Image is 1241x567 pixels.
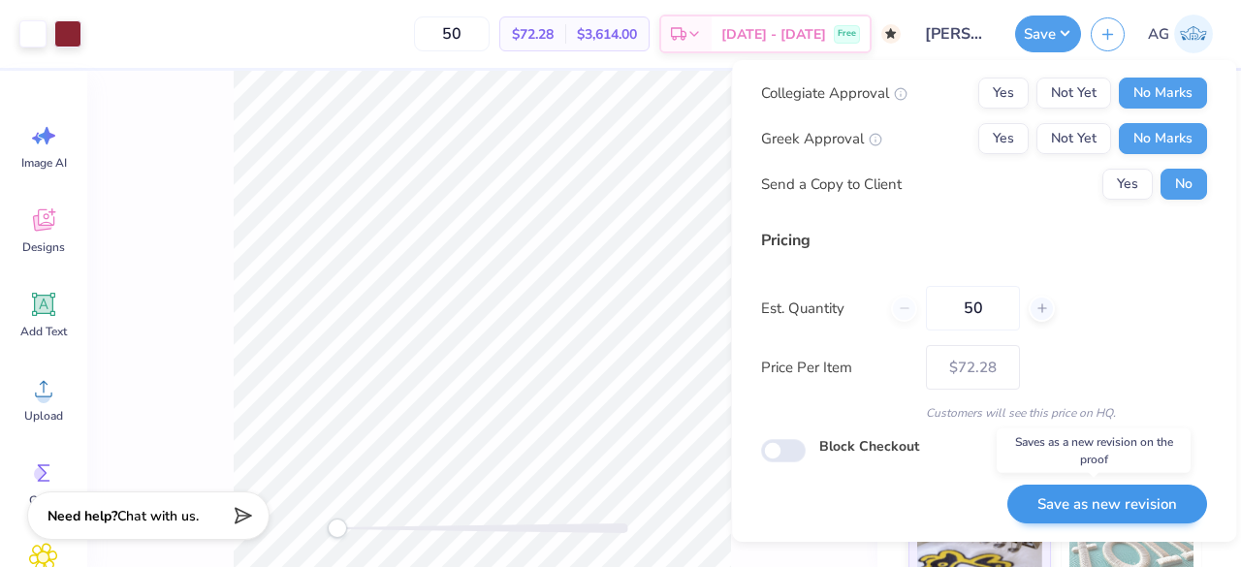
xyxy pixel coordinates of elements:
[1119,78,1207,109] button: No Marks
[1174,15,1213,53] img: Akshika Gurao
[761,173,902,196] div: Send a Copy to Client
[577,24,637,45] span: $3,614.00
[1015,16,1081,52] button: Save
[1139,15,1222,53] a: AG
[1007,485,1207,524] button: Save as new revision
[926,286,1020,331] input: – –
[1036,78,1111,109] button: Not Yet
[838,27,856,41] span: Free
[910,15,1005,53] input: Untitled Design
[721,24,826,45] span: [DATE] - [DATE]
[1119,123,1207,154] button: No Marks
[819,436,919,457] label: Block Checkout
[328,519,347,538] div: Accessibility label
[761,82,907,105] div: Collegiate Approval
[1148,23,1169,46] span: AG
[117,507,199,525] span: Chat with us.
[24,408,63,424] span: Upload
[978,78,1029,109] button: Yes
[978,123,1029,154] button: Yes
[414,16,490,51] input: – –
[1102,169,1153,200] button: Yes
[761,229,1207,252] div: Pricing
[21,155,67,171] span: Image AI
[1161,169,1207,200] button: No
[761,128,882,150] div: Greek Approval
[22,239,65,255] span: Designs
[761,357,911,379] label: Price Per Item
[761,404,1207,422] div: Customers will see this price on HQ.
[1036,123,1111,154] button: Not Yet
[48,507,117,525] strong: Need help?
[761,298,876,320] label: Est. Quantity
[20,324,67,339] span: Add Text
[997,428,1191,473] div: Saves as a new revision on the proof
[512,24,554,45] span: $72.28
